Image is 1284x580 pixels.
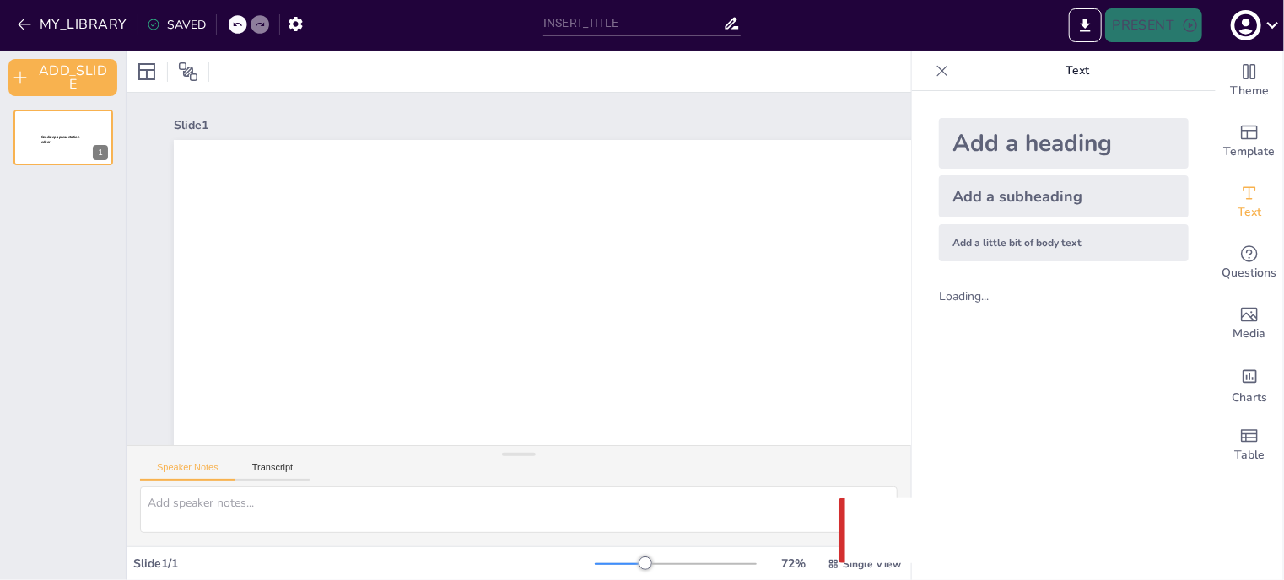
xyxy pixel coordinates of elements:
span: Media [1233,325,1266,343]
div: Add a subheading [939,175,1189,217]
button: EXPORT_TO_POWERPOINT [1069,8,1102,42]
p: Something went wrong with the request. (CORS) [893,521,1217,541]
span: Theme [1230,82,1269,100]
div: Get real-time input from your audience [1216,233,1283,293]
div: 1 [13,110,113,165]
button: PRESENT [1105,8,1201,42]
div: Slide 1 / 1 [133,556,595,572]
span: Sendsteps presentation editor [41,135,79,144]
input: INSERT_TITLE [543,11,723,35]
div: SAVED [147,17,206,33]
div: Add a heading [939,118,1189,169]
div: 72 % [774,556,814,572]
div: 1 [93,145,108,160]
span: Charts [1232,389,1267,407]
span: Position [178,62,198,82]
div: Add a table [1216,415,1283,475]
div: Loading... [939,288,1017,304]
button: ADD_SLIDE [8,59,117,96]
span: Template [1224,142,1276,161]
span: Table [1234,446,1265,465]
div: Add a little bit of body text [939,224,1189,261]
div: Slide 1 [174,117,1163,133]
div: Add images, graphics, shapes or video [1216,293,1283,354]
span: Questions [1222,264,1277,282]
button: Speaker Notes [140,462,235,481]
button: Transcript [235,462,310,481]
div: Change the overall theme [1216,51,1283,111]
p: Text [956,51,1199,91]
span: Sendsteps presentation editor [497,442,947,551]
div: Add charts and graphs [1216,354,1283,415]
span: Text [1238,203,1261,222]
button: MY_LIBRARY [13,11,134,38]
div: Add text boxes [1216,172,1283,233]
div: Layout [133,58,160,85]
div: Add ready made slides [1216,111,1283,172]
